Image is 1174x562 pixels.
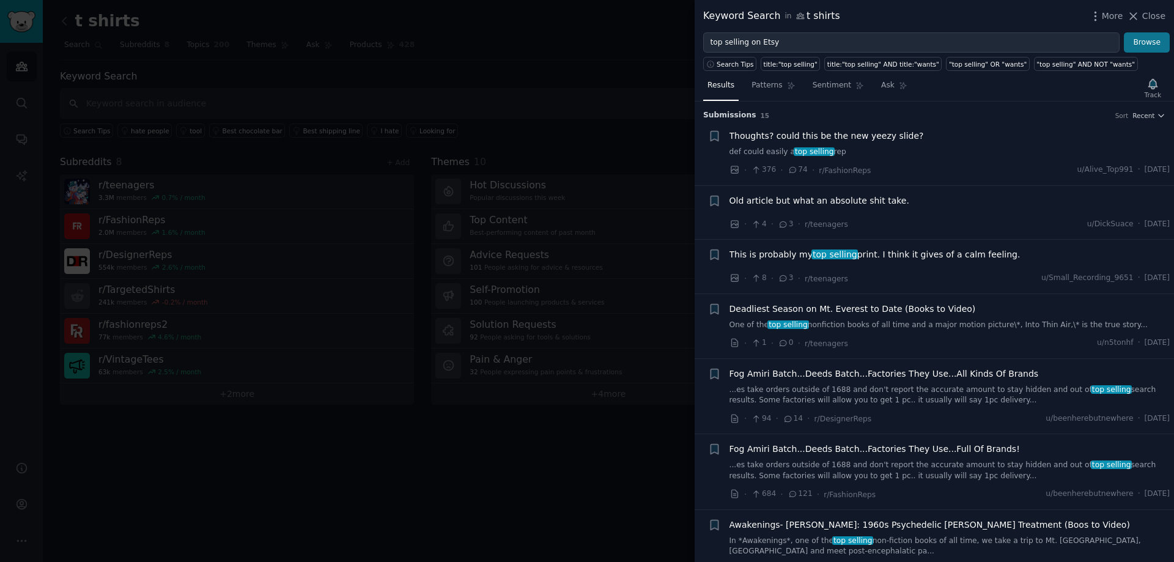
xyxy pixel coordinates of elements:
a: This is probably mytop sellingprint. I think it gives of a calm feeling. [729,248,1021,261]
a: title:"top selling" AND title:"wants" [824,57,942,71]
span: 3 [778,273,793,284]
a: title:"top selling" [761,57,820,71]
span: [DATE] [1145,413,1170,424]
button: More [1089,10,1123,23]
span: top selling [832,536,873,545]
span: [DATE] [1145,165,1170,176]
span: · [1138,413,1140,424]
span: · [1138,338,1140,349]
span: · [771,218,773,231]
span: top selling [1091,460,1132,469]
a: def could easily atop sellingrep [729,147,1170,158]
div: Keyword Search t shirts [703,9,840,24]
span: u/Alive_Top991 [1077,165,1134,176]
span: Results [707,80,734,91]
a: Thoughts? could this be the new yeezy slide? [729,130,924,142]
div: "top selling" OR "wants" [949,60,1027,68]
span: r/FashionReps [824,490,876,499]
span: · [780,164,783,177]
button: Close [1127,10,1165,23]
span: [DATE] [1145,219,1170,230]
span: · [744,488,747,501]
span: r/teenagers [805,339,848,348]
span: 1 [751,338,766,349]
span: · [780,488,783,501]
span: · [776,412,778,425]
span: Close [1142,10,1165,23]
span: r/teenagers [805,220,848,229]
span: u/beenherebutnewhere [1046,489,1133,500]
button: Search Tips [703,57,756,71]
a: "top selling" OR "wants" [946,57,1029,71]
div: Sort [1115,111,1129,120]
button: Recent [1132,111,1165,120]
span: · [798,272,800,285]
a: ...es take orders outside of 1688 and don't report the accurate amount to stay hidden and out oft... [729,385,1170,406]
span: · [798,218,800,231]
span: · [1138,219,1140,230]
span: Submission s [703,110,756,121]
span: u/beenherebutnewhere [1046,413,1133,424]
span: · [771,272,773,285]
span: · [744,218,747,231]
span: 684 [751,489,776,500]
span: 14 [783,413,803,424]
a: Old article but what an absolute shit take. [729,194,909,207]
span: This is probably my print. I think it gives of a calm feeling. [729,248,1021,261]
span: More [1102,10,1123,23]
a: Fog Amiri Batch...Deeds Batch...Factories They Use...All Kinds Of Brands [729,368,1039,380]
span: [DATE] [1145,338,1170,349]
span: top selling [811,250,858,259]
span: u/DickSuace [1087,219,1134,230]
a: Results [703,76,739,101]
span: Sentiment [813,80,851,91]
span: · [1138,273,1140,284]
input: Try a keyword related to your business [703,32,1120,53]
a: ...es take orders outside of 1688 and don't report the accurate amount to stay hidden and out oft... [729,460,1170,481]
span: · [744,337,747,350]
span: · [744,412,747,425]
div: title:"top selling" AND title:"wants" [827,60,939,68]
span: · [744,164,747,177]
div: "top selling" AND NOT "wants" [1036,60,1135,68]
a: In *Awakenings*, one of thetop sellingnon-fiction books of all time, we take a trip to Mt. [GEOGR... [729,536,1170,557]
span: r/FashionReps [819,166,871,175]
span: 121 [788,489,813,500]
span: [DATE] [1145,489,1170,500]
a: Sentiment [808,76,868,101]
a: Awakenings- [PERSON_NAME]: 1960s Psychedelic [PERSON_NAME] Treatment (Boos to Video) [729,519,1130,531]
span: · [812,164,814,177]
span: 4 [751,219,766,230]
span: · [771,337,773,350]
span: r/DesignerReps [814,415,872,423]
span: · [1138,489,1140,500]
span: Patterns [751,80,782,91]
span: Recent [1132,111,1154,120]
a: Deadliest Season on Mt. Everest to Date (Books to Video) [729,303,976,316]
span: top selling [1091,385,1132,394]
span: · [817,488,819,501]
a: Fog Amiri Batch...Deeds Batch...Factories They Use...Full Of Brands! [729,443,1020,456]
a: Ask [877,76,912,101]
span: 8 [751,273,766,284]
span: 376 [751,165,776,176]
span: · [807,412,810,425]
span: · [1138,165,1140,176]
div: title:"top selling" [764,60,818,68]
span: [DATE] [1145,273,1170,284]
span: u/Small_Recording_9651 [1041,273,1134,284]
span: 74 [788,165,808,176]
span: r/teenagers [805,275,848,283]
span: top selling [794,147,835,156]
span: Search Tips [717,60,754,68]
span: 3 [778,219,793,230]
span: in [785,11,791,22]
span: · [798,337,800,350]
a: Patterns [747,76,799,101]
a: One of thetop sellingnonfiction books of all time and a major motion picture\*, Into Thin Air,\* ... [729,320,1170,331]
